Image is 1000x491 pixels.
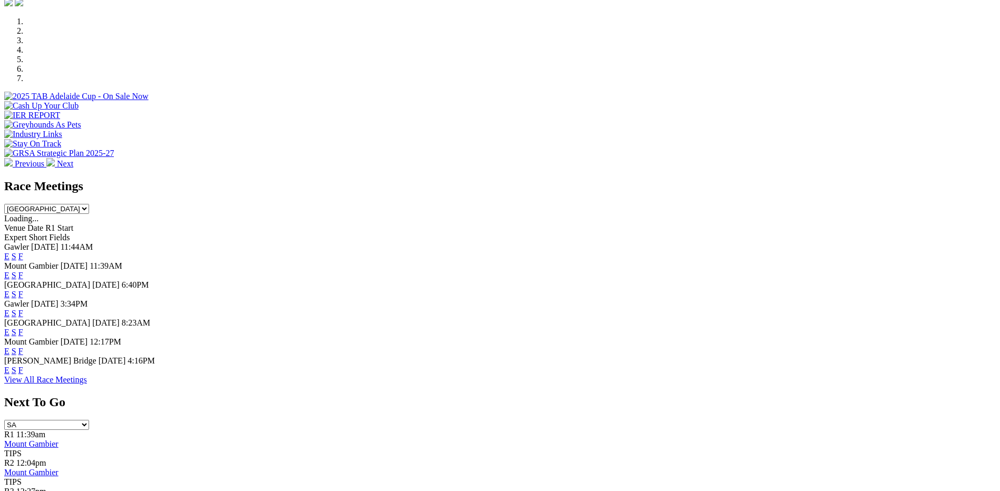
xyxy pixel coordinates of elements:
span: Next [57,159,73,168]
span: Gawler [4,299,29,308]
img: IER REPORT [4,111,60,120]
a: F [18,366,23,375]
a: F [18,252,23,261]
span: TIPS [4,449,22,458]
span: Gawler [4,242,29,251]
a: F [18,290,23,299]
span: [GEOGRAPHIC_DATA] [4,318,90,327]
a: Previous [4,159,46,168]
a: View All Race Meetings [4,375,87,384]
span: Short [29,233,47,242]
a: E [4,252,9,261]
span: R1 Start [45,223,73,232]
span: [DATE] [92,318,120,327]
span: Fields [49,233,70,242]
span: Expert [4,233,27,242]
a: E [4,347,9,356]
a: Next [46,159,73,168]
span: R2 [4,458,14,467]
span: [DATE] [61,337,88,346]
span: 8:23AM [122,318,150,327]
a: S [12,328,16,337]
span: 11:39am [16,430,45,439]
span: Mount Gambier [4,261,59,270]
span: Loading... [4,214,38,223]
a: E [4,309,9,318]
img: Stay On Track [4,139,61,149]
span: 12:17PM [90,337,121,346]
a: S [12,290,16,299]
span: [DATE] [92,280,120,289]
a: E [4,290,9,299]
span: Mount Gambier [4,337,59,346]
span: 12:04pm [16,458,46,467]
span: R1 [4,430,14,439]
a: E [4,328,9,337]
span: TIPS [4,477,22,486]
span: [PERSON_NAME] Bridge [4,356,96,365]
span: Date [27,223,43,232]
span: 11:44AM [61,242,93,251]
span: 3:34PM [61,299,88,308]
a: S [12,347,16,356]
span: Venue [4,223,25,232]
img: chevron-left-pager-white.svg [4,158,13,166]
a: S [12,271,16,280]
a: F [18,347,23,356]
span: [DATE] [99,356,126,365]
a: E [4,366,9,375]
img: Greyhounds As Pets [4,120,81,130]
h2: Next To Go [4,395,996,409]
a: E [4,271,9,280]
img: chevron-right-pager-white.svg [46,158,55,166]
span: 4:16PM [128,356,155,365]
img: 2025 TAB Adelaide Cup - On Sale Now [4,92,149,101]
span: [DATE] [61,261,88,270]
a: S [12,309,16,318]
a: S [12,366,16,375]
span: Previous [15,159,44,168]
img: Industry Links [4,130,62,139]
img: GRSA Strategic Plan 2025-27 [4,149,114,158]
a: S [12,252,16,261]
span: [DATE] [31,242,59,251]
span: [DATE] [31,299,59,308]
span: [GEOGRAPHIC_DATA] [4,280,90,289]
a: Mount Gambier [4,439,59,448]
h2: Race Meetings [4,179,996,193]
span: 11:39AM [90,261,122,270]
img: Cash Up Your Club [4,101,79,111]
a: F [18,271,23,280]
a: F [18,328,23,337]
span: 6:40PM [122,280,149,289]
a: Mount Gambier [4,468,59,477]
a: F [18,309,23,318]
